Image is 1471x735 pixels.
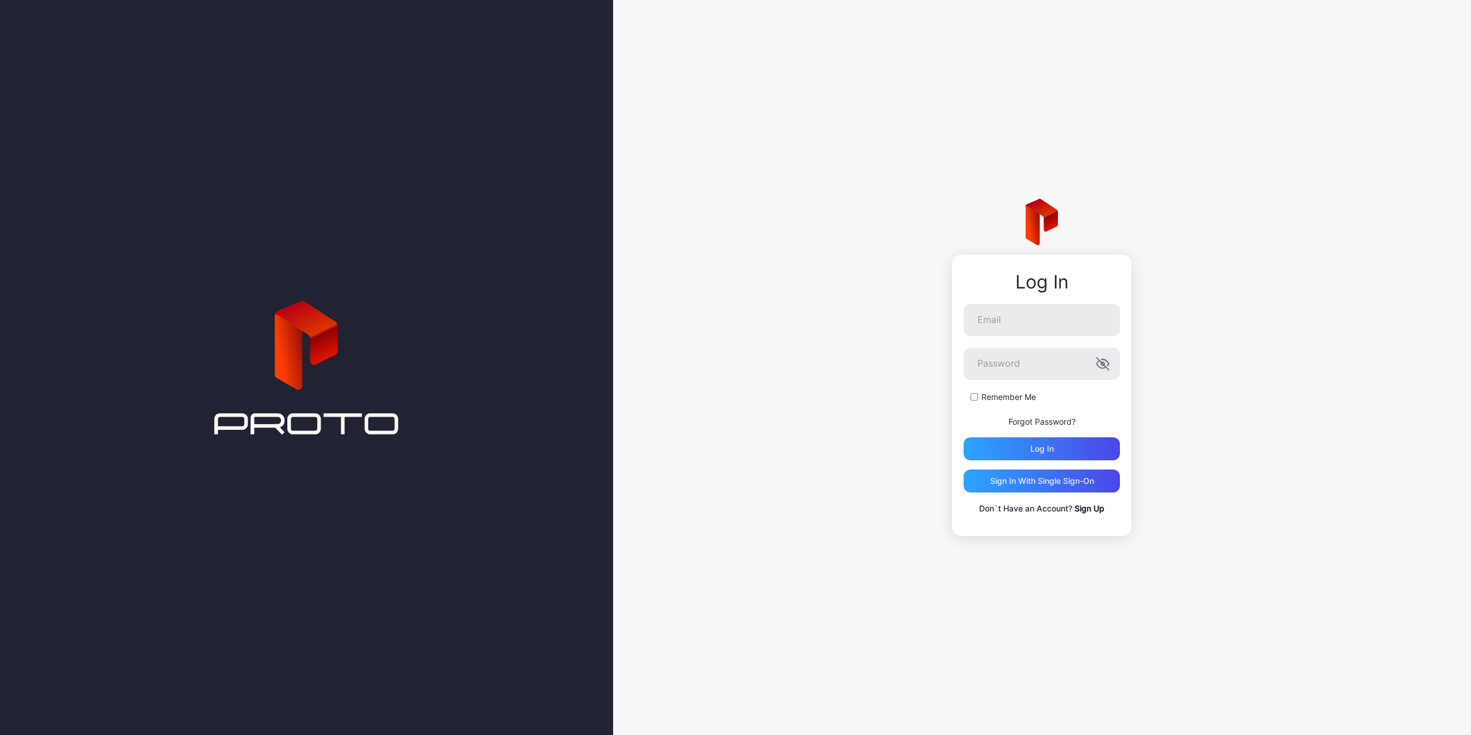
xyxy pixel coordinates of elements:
input: Email [964,304,1120,336]
div: Sign in With Single Sign-On [990,476,1094,486]
div: Log in [1030,444,1054,453]
input: Password [964,348,1120,380]
label: Remember Me [981,391,1036,403]
button: Sign in With Single Sign-On [964,470,1120,492]
div: Log In [964,272,1120,293]
a: Forgot Password? [1008,417,1076,426]
a: Sign Up [1075,503,1104,513]
button: Password [1096,357,1110,371]
p: Don`t Have an Account? [964,502,1120,515]
button: Log in [964,437,1120,460]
